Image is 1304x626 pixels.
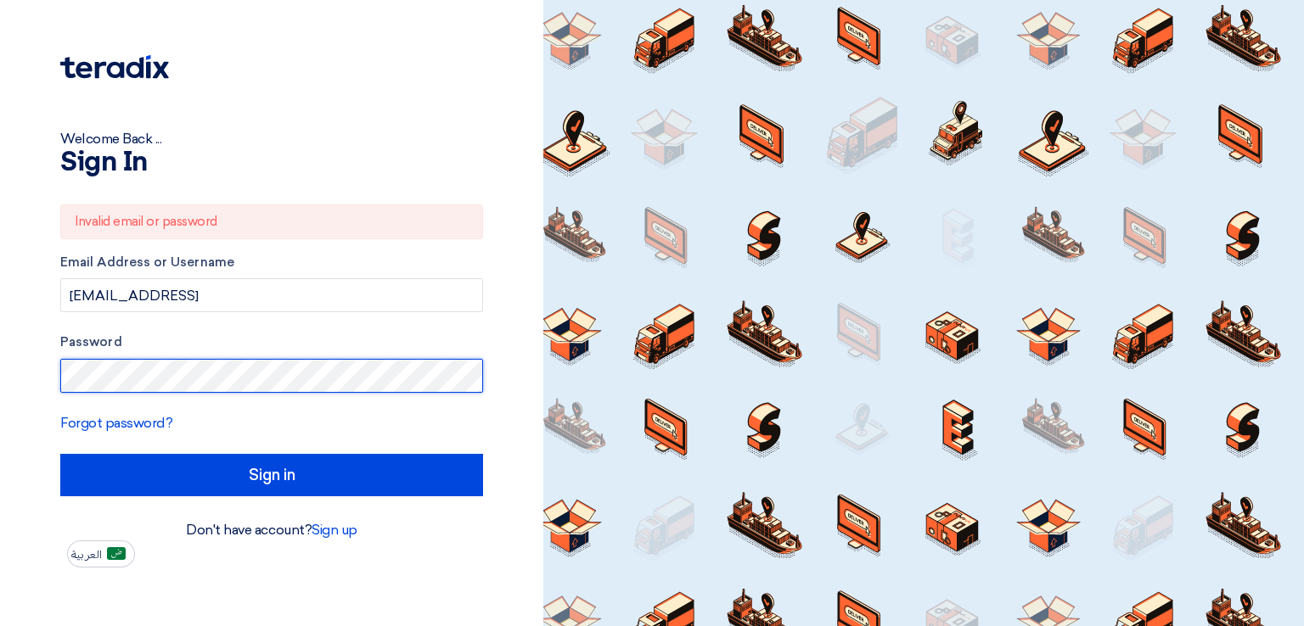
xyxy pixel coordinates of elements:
[312,522,357,538] a: Sign up
[71,549,102,561] span: العربية
[60,204,483,239] div: Invalid email or password
[60,149,483,176] h1: Sign In
[60,333,483,352] label: Password
[67,540,135,567] button: العربية
[60,253,483,272] label: Email Address or Username
[60,129,483,149] div: Welcome Back ...
[60,454,483,496] input: Sign in
[60,520,483,540] div: Don't have account?
[60,278,483,312] input: Enter your business email or username
[60,415,172,431] a: Forgot password?
[60,55,169,79] img: Teradix logo
[107,547,126,560] img: ar-AR.png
